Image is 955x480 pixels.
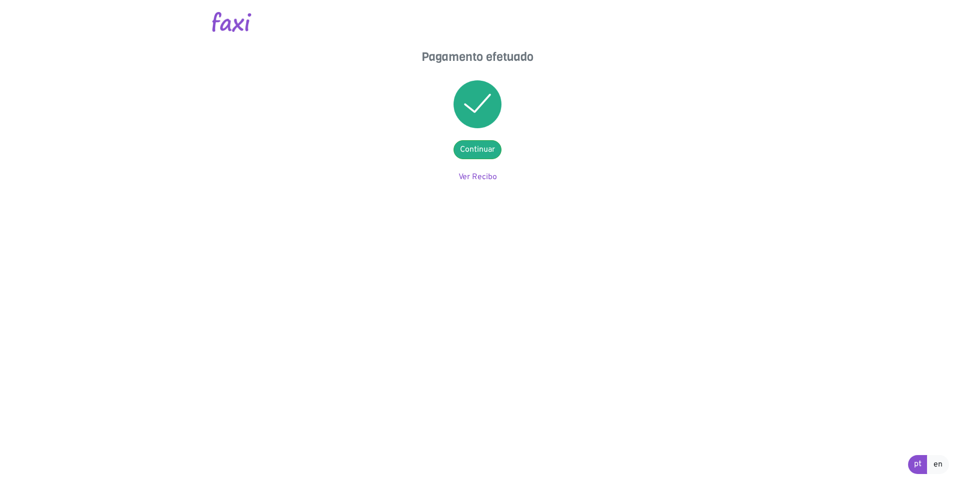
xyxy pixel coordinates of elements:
[378,50,577,64] h4: Pagamento efetuado
[927,455,949,474] a: en
[454,140,501,159] a: Continuar
[908,455,928,474] a: pt
[454,80,501,128] img: success
[459,172,497,182] a: Ver Recibo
